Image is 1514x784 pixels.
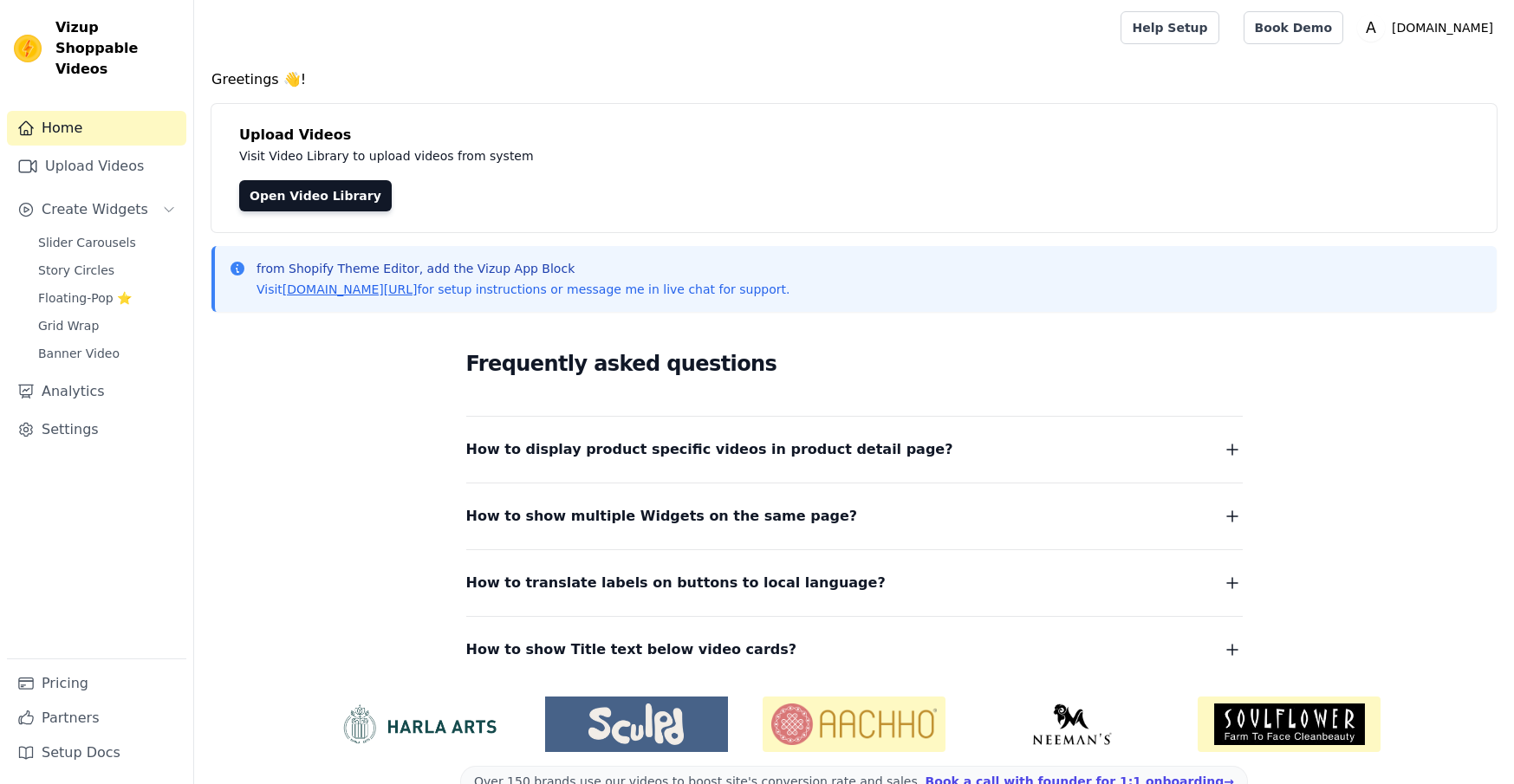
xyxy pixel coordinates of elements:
a: Grid Wrap [28,314,186,338]
p: [DOMAIN_NAME] [1385,12,1500,43]
button: How to show multiple Widgets on the same page? [466,504,1243,528]
span: Slider Carousels [38,234,136,251]
span: How to show Title text below video cards? [466,638,797,662]
span: How to show multiple Widgets on the same page? [466,504,858,528]
button: How to translate labels on buttons to local language? [466,571,1243,595]
a: Setup Docs [7,735,186,770]
span: Create Widgets [42,199,148,220]
a: [DOMAIN_NAME][URL] [283,282,418,296]
img: Sculpd US [545,703,728,745]
span: Grid Wrap [38,317,99,334]
a: Settings [7,412,186,447]
text: A [1366,19,1376,36]
h2: Frequently asked questions [466,347,1243,381]
img: HarlaArts [328,703,510,745]
span: Story Circles [38,262,114,279]
button: How to show Title text below video cards? [466,638,1243,662]
a: Book Demo [1244,11,1343,44]
a: Pricing [7,666,186,701]
a: Floating-Pop ⭐ [28,286,186,310]
span: How to display product specific videos in product detail page? [466,437,953,462]
p: Visit for setup instructions or message me in live chat for support. [257,281,789,298]
img: Aachho [763,697,945,752]
span: How to translate labels on buttons to local language? [466,571,886,595]
button: Create Widgets [7,192,186,227]
h4: Upload Videos [239,125,1469,146]
a: Slider Carousels [28,230,186,255]
img: Soulflower [1198,697,1381,752]
a: Home [7,111,186,146]
h4: Greetings 👋! [211,69,1497,90]
a: Analytics [7,374,186,409]
p: from Shopify Theme Editor, add the Vizup App Block [257,260,789,277]
p: Visit Video Library to upload videos from system [239,146,1016,166]
button: A [DOMAIN_NAME] [1357,12,1500,43]
img: Vizup [14,35,42,62]
a: Banner Video [28,341,186,366]
a: Open Video Library [239,180,392,211]
a: Partners [7,701,186,735]
span: Vizup Shoppable Videos [55,17,179,80]
a: Help Setup [1121,11,1218,44]
span: Banner Video [38,345,120,362]
a: Story Circles [28,258,186,282]
button: How to display product specific videos in product detail page? [466,437,1243,462]
img: Neeman's [980,703,1163,745]
span: Floating-Pop ⭐ [38,289,132,307]
a: Upload Videos [7,149,186,184]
